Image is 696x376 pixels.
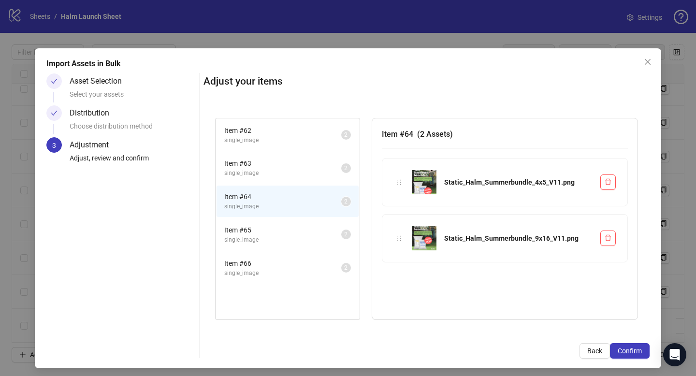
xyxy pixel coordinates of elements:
sup: 2 [341,163,351,173]
span: check [51,110,58,116]
span: 2 [344,198,348,205]
span: delete [605,234,611,241]
span: single_image [224,235,341,245]
div: Distribution [70,105,117,121]
button: Delete [600,231,616,246]
div: Static_Halm_Summerbundle_4x5_V11.png [444,177,593,188]
span: 3 [52,142,56,149]
h3: Item # 64 [382,128,628,140]
h2: Adjust your items [203,73,650,89]
div: holder [394,177,405,188]
span: single_image [224,202,341,211]
span: 2 [344,131,348,138]
span: check [51,78,58,85]
span: delete [605,178,611,185]
button: Confirm [610,343,650,359]
span: Confirm [618,347,642,355]
sup: 2 [341,263,351,273]
div: Open Intercom Messenger [663,343,686,366]
div: Import Assets in Bulk [46,58,650,70]
button: Close [640,54,655,70]
span: single_image [224,136,341,145]
img: Static_Halm_Summerbundle_9x16_V11.png [412,226,436,250]
span: Back [587,347,602,355]
span: 2 [344,231,348,238]
button: Back [580,343,610,359]
span: close [644,58,652,66]
span: Item # 65 [224,225,341,235]
button: Delete [600,174,616,190]
span: Item # 63 [224,158,341,169]
sup: 2 [341,230,351,239]
div: Asset Selection [70,73,130,89]
div: Select your assets [70,89,195,105]
span: single_image [224,169,341,178]
span: holder [396,235,403,242]
span: ( 2 Assets ) [417,130,453,139]
div: Adjustment [70,137,116,153]
span: Item # 62 [224,125,341,136]
sup: 2 [341,197,351,206]
span: single_image [224,269,341,278]
span: 2 [344,264,348,271]
span: Item # 66 [224,258,341,269]
span: holder [396,179,403,186]
div: Static_Halm_Summerbundle_9x16_V11.png [444,233,593,244]
span: 2 [344,165,348,172]
sup: 2 [341,130,351,140]
span: Item # 64 [224,191,341,202]
img: Static_Halm_Summerbundle_4x5_V11.png [412,170,436,194]
div: Adjust, review and confirm [70,153,195,169]
div: Choose distribution method [70,121,195,137]
div: holder [394,233,405,244]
